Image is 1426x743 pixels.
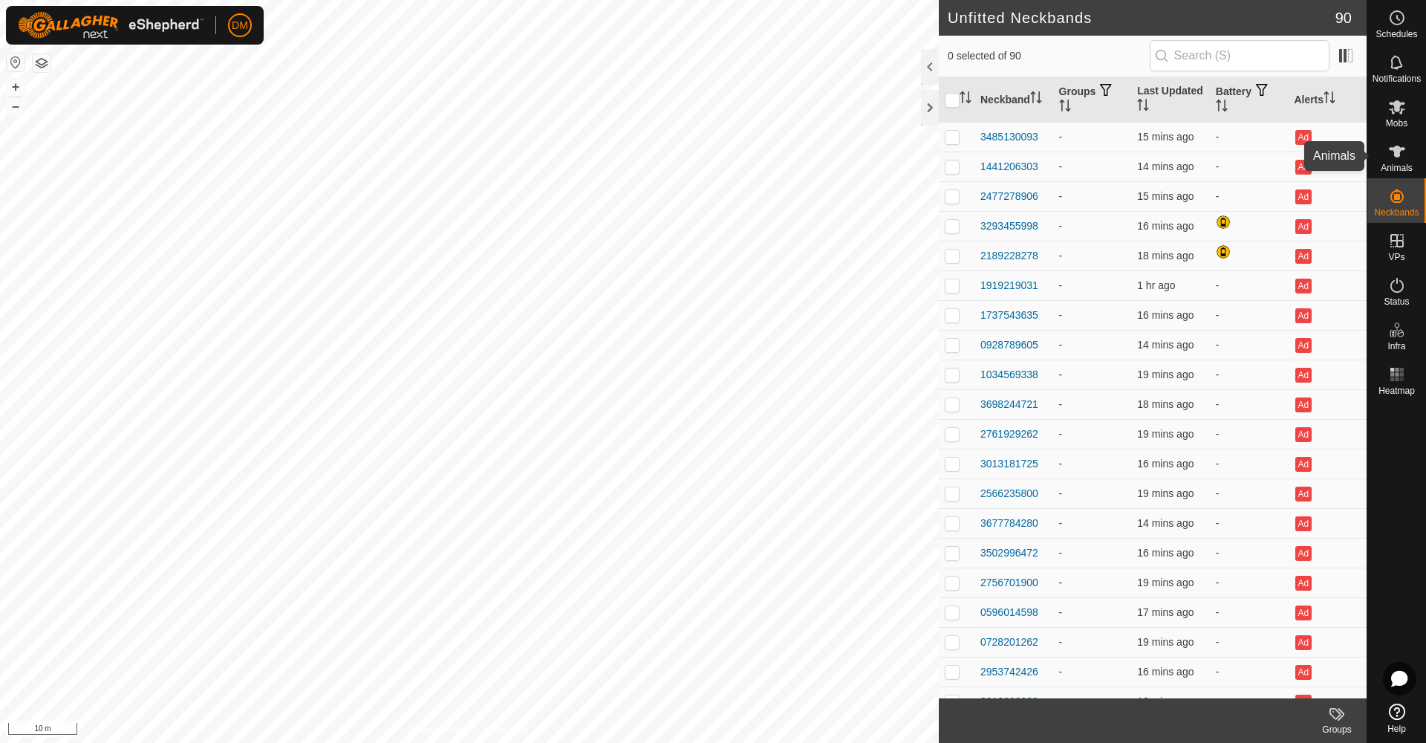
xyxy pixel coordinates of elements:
span: 26 Aug 2025, 5:47 am [1137,487,1194,499]
th: Battery [1210,77,1289,123]
th: Groups [1053,77,1132,123]
p-sorticon: Activate to sort [1059,102,1071,114]
img: Gallagher Logo [18,12,204,39]
div: 3677784280 [980,516,1038,531]
button: Ad [1295,219,1312,234]
div: 3212290389 [980,694,1038,710]
td: - [1053,508,1132,538]
td: - [1210,270,1289,300]
div: 2953742426 [980,664,1038,680]
button: Ad [1295,487,1312,502]
button: Ad [1295,189,1312,204]
td: - [1210,389,1289,419]
td: - [1210,360,1289,389]
div: 1919219031 [980,278,1038,293]
span: 26 Aug 2025, 5:51 am [1137,220,1194,232]
div: 3698244721 [980,397,1038,412]
p-sorticon: Activate to sort [1216,102,1228,114]
td: - [1210,627,1289,657]
span: VPs [1388,253,1404,262]
td: - [1053,300,1132,330]
button: Ad [1295,606,1312,620]
div: Groups [1307,723,1367,736]
th: Neckband [974,77,1053,123]
div: 2756701900 [980,575,1038,591]
button: Ad [1295,279,1312,293]
th: Alerts [1288,77,1367,123]
span: 26 Aug 2025, 5:49 am [1137,695,1194,707]
span: Schedules [1375,30,1417,39]
td: - [1053,122,1132,152]
div: 1441206303 [980,159,1038,175]
td: - [1053,211,1132,241]
button: Ad [1295,516,1312,531]
span: 26 Aug 2025, 5:48 am [1137,250,1194,262]
button: Ad [1295,308,1312,323]
div: 1034569338 [980,367,1038,383]
div: 0928789605 [980,337,1038,353]
button: + [7,78,25,96]
button: Map Layers [33,54,51,72]
span: 26 Aug 2025, 5:47 am [1137,428,1194,440]
input: Search (S) [1150,40,1329,71]
span: 26 Aug 2025, 5:50 am [1137,606,1194,618]
span: 26 Aug 2025, 5:51 am [1137,458,1194,470]
span: Help [1387,724,1406,733]
td: - [1053,657,1132,687]
td: - [1053,419,1132,449]
span: Infra [1387,342,1405,351]
td: - [1053,241,1132,270]
span: 26 Aug 2025, 5:48 am [1137,398,1194,410]
th: Last Updated [1131,77,1210,123]
td: - [1210,419,1289,449]
td: - [1210,657,1289,687]
td: - [1210,508,1289,538]
td: - [1053,687,1132,716]
span: 26 Aug 2025, 5:51 am [1137,131,1194,143]
span: 0 selected of 90 [948,48,1150,64]
p-sorticon: Activate to sort [1324,94,1335,106]
a: Help [1367,698,1426,739]
button: Ad [1295,457,1312,472]
div: 3293455998 [980,218,1038,234]
span: DM [232,18,248,33]
td: - [1210,330,1289,360]
td: - [1210,449,1289,478]
button: Ad [1295,368,1312,383]
div: 1737543635 [980,308,1038,323]
span: 26 Aug 2025, 5:51 am [1137,190,1194,202]
td: - [1053,597,1132,627]
button: Ad [1295,427,1312,442]
p-sorticon: Activate to sort [960,94,971,106]
span: 26 Aug 2025, 5:50 am [1137,309,1194,321]
td: - [1053,627,1132,657]
td: - [1053,568,1132,597]
button: Ad [1295,398,1312,412]
span: Status [1384,297,1409,306]
span: 26 Aug 2025, 5:48 am [1137,636,1194,648]
td: - [1053,360,1132,389]
span: 26 Aug 2025, 5:53 am [1137,339,1194,351]
td: - [1210,300,1289,330]
td: - [1210,687,1289,716]
td: - [1210,597,1289,627]
button: Ad [1295,665,1312,680]
div: 2566235800 [980,486,1038,502]
span: Animals [1381,163,1413,172]
p-sorticon: Activate to sort [1030,94,1042,106]
td: - [1053,330,1132,360]
span: 26 Aug 2025, 4:51 am [1137,279,1175,291]
button: Ad [1295,249,1312,264]
div: 2477278906 [980,189,1038,204]
span: 26 Aug 2025, 5:47 am [1137,577,1194,588]
td: - [1053,538,1132,568]
span: 90 [1335,7,1352,29]
td: - [1053,389,1132,419]
button: Reset Map [7,53,25,71]
a: Privacy Policy [411,724,466,737]
p-sorticon: Activate to sort [1137,101,1149,113]
button: Ad [1295,695,1312,710]
span: 26 Aug 2025, 5:53 am [1137,517,1194,529]
div: 3502996472 [980,545,1038,561]
span: Heatmap [1378,386,1415,395]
